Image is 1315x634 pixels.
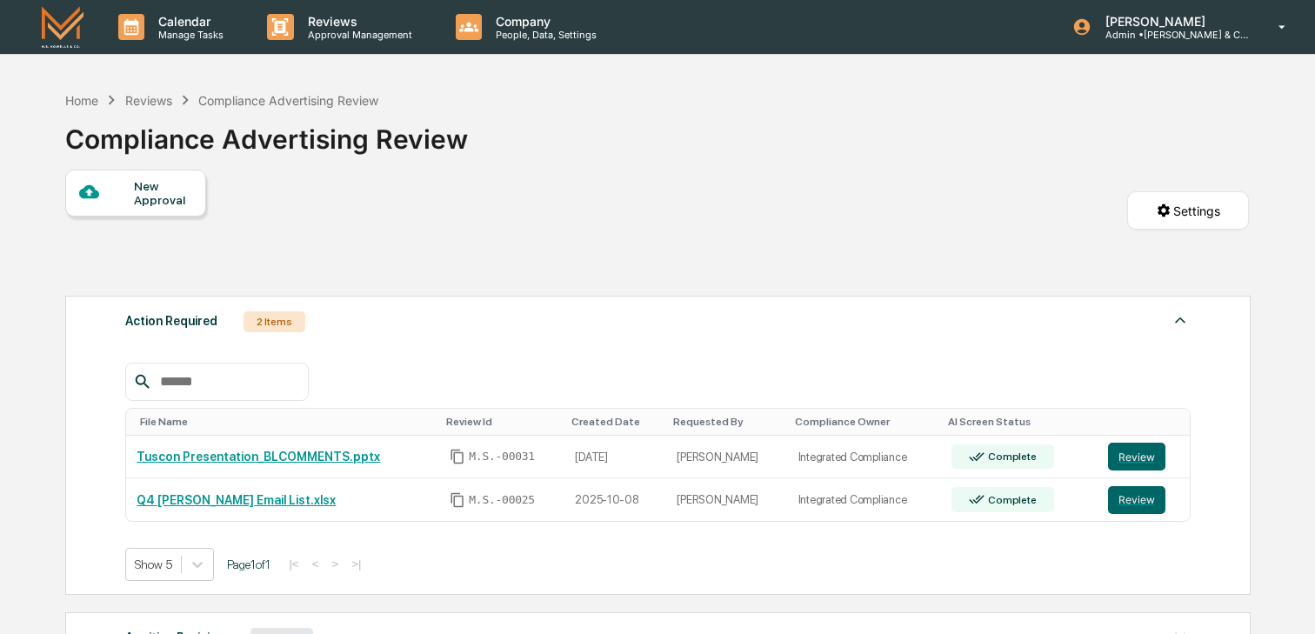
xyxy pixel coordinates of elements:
[469,493,535,507] span: M.S.-00025
[1108,443,1165,470] button: Review
[446,416,557,428] div: Toggle SortBy
[1259,577,1306,624] iframe: Open customer support
[564,436,666,479] td: [DATE]
[469,450,535,464] span: M.S.-00031
[284,557,304,571] button: |<
[144,29,232,41] p: Manage Tasks
[144,14,232,29] p: Calendar
[482,29,605,41] p: People, Data, Settings
[125,93,172,108] div: Reviews
[198,93,378,108] div: Compliance Advertising Review
[1108,486,1165,514] button: Review
[1170,310,1191,330] img: caret
[788,478,941,521] td: Integrated Compliance
[1108,443,1180,470] a: Review
[227,557,270,571] span: Page 1 of 1
[795,416,934,428] div: Toggle SortBy
[985,494,1036,506] div: Complete
[482,14,605,29] p: Company
[450,492,465,508] span: Copy Id
[1108,486,1180,514] a: Review
[666,478,787,521] td: [PERSON_NAME]
[1091,29,1253,41] p: Admin • [PERSON_NAME] & Co. - BD
[65,93,98,108] div: Home
[564,478,666,521] td: 2025-10-08
[137,493,336,507] a: Q4 [PERSON_NAME] Email List.xlsx
[307,557,324,571] button: <
[137,450,380,464] a: Tuscon Presentation_BLCOMMENTS.pptx
[346,557,366,571] button: >|
[666,436,787,479] td: [PERSON_NAME]
[134,179,192,207] div: New Approval
[1127,191,1249,230] button: Settings
[673,416,780,428] div: Toggle SortBy
[1111,416,1184,428] div: Toggle SortBy
[65,110,468,155] div: Compliance Advertising Review
[1091,14,1253,29] p: [PERSON_NAME]
[948,416,1091,428] div: Toggle SortBy
[244,311,305,332] div: 2 Items
[985,450,1036,463] div: Complete
[788,436,941,479] td: Integrated Compliance
[294,14,421,29] p: Reviews
[42,6,83,47] img: logo
[294,29,421,41] p: Approval Management
[326,557,344,571] button: >
[571,416,659,428] div: Toggle SortBy
[140,416,432,428] div: Toggle SortBy
[450,449,465,464] span: Copy Id
[125,310,217,332] div: Action Required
